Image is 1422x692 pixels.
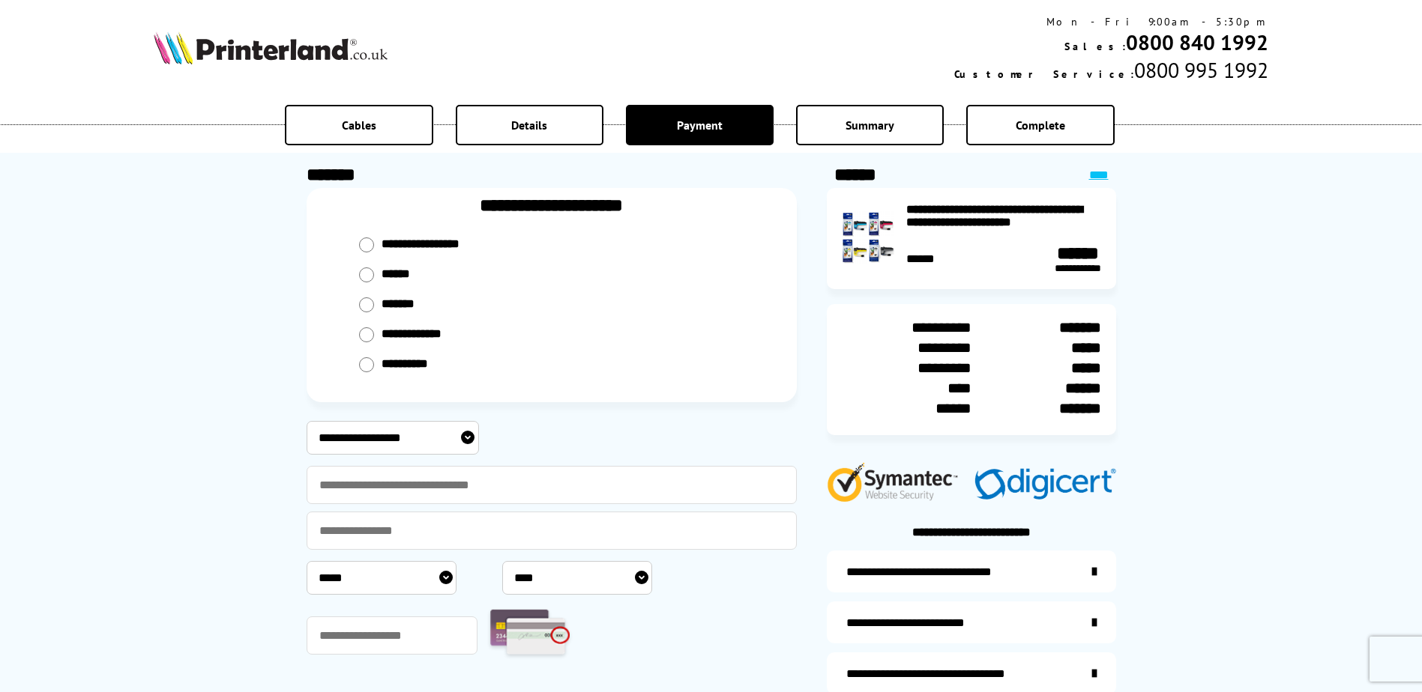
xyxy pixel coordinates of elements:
a: 0800 840 1992 [1126,28,1268,56]
div: Mon - Fri 9:00am - 5:30pm [954,15,1268,28]
span: 0800 995 1992 [1134,56,1268,84]
span: Customer Service: [954,67,1134,81]
span: Payment [677,118,723,133]
span: Cables [342,118,376,133]
span: Complete [1016,118,1065,133]
span: Details [511,118,547,133]
span: Summary [846,118,894,133]
img: Printerland Logo [154,31,388,64]
a: additional-ink [827,550,1116,592]
span: Sales: [1064,40,1126,53]
a: items-arrive [827,601,1116,643]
